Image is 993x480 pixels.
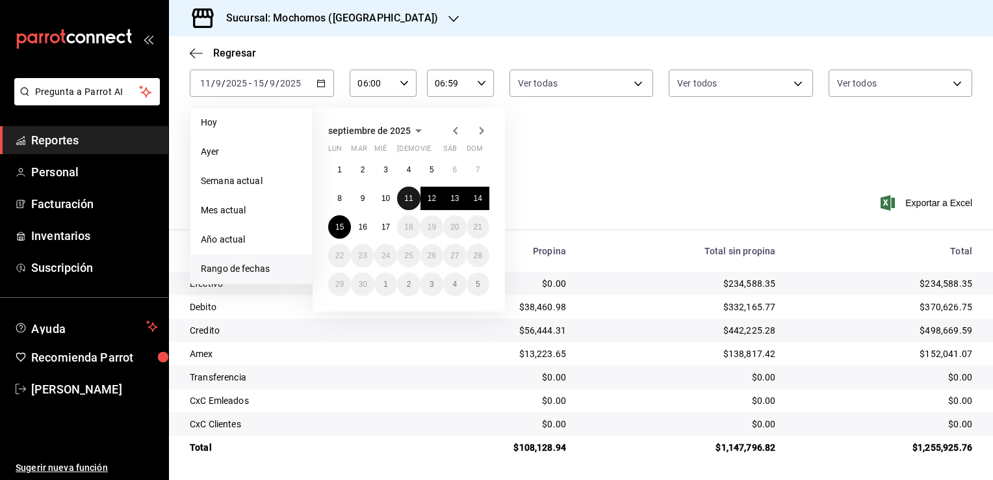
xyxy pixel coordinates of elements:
[796,418,972,431] div: $0.00
[587,371,775,384] div: $0.00
[200,78,211,88] input: --
[407,165,411,174] abbr: 4 de septiembre de 2025
[397,187,420,210] button: 11 de septiembre de 2025
[467,187,489,210] button: 14 de septiembre de 2025
[467,144,483,158] abbr: domingo
[351,144,367,158] abbr: martes
[420,158,443,181] button: 5 de septiembre de 2025
[201,204,302,217] span: Mes actual
[420,371,566,384] div: $0.00
[253,78,264,88] input: --
[190,394,400,407] div: CxC Emleados
[587,277,775,290] div: $234,588.35
[14,78,160,105] button: Pregunta a Parrot AI
[9,94,160,108] a: Pregunta a Parrot AI
[215,78,222,88] input: --
[428,194,436,203] abbr: 12 de septiembre de 2025
[351,158,374,181] button: 2 de septiembre de 2025
[31,380,158,398] span: [PERSON_NAME]
[201,116,302,129] span: Hoy
[328,144,342,158] abbr: lunes
[587,441,775,454] div: $1,147,796.82
[450,194,459,203] abbr: 13 de septiembre de 2025
[374,244,397,267] button: 24 de septiembre de 2025
[407,280,411,289] abbr: 2 de octubre de 2025
[452,280,457,289] abbr: 4 de octubre de 2025
[796,246,972,256] div: Total
[677,77,717,90] span: Ver todos
[476,165,480,174] abbr: 7 de septiembre de 2025
[467,215,489,239] button: 21 de septiembre de 2025
[796,324,972,337] div: $498,669.59
[443,144,457,158] abbr: sábado
[397,215,420,239] button: 18 de septiembre de 2025
[279,78,302,88] input: ----
[213,47,256,59] span: Regresar
[796,347,972,360] div: $152,041.07
[404,222,413,232] abbr: 18 de septiembre de 2025
[420,347,566,360] div: $13,223.65
[328,187,351,210] button: 8 de septiembre de 2025
[450,251,459,260] abbr: 27 de septiembre de 2025
[467,273,489,296] button: 5 de octubre de 2025
[467,158,489,181] button: 7 de septiembre de 2025
[31,349,158,366] span: Recomienda Parrot
[420,187,443,210] button: 12 de septiembre de 2025
[420,324,566,337] div: $56,444.31
[397,144,474,158] abbr: jueves
[443,273,466,296] button: 4 de octubre de 2025
[190,47,256,59] button: Regresar
[226,78,248,88] input: ----
[328,123,426,139] button: septiembre de 2025
[796,441,972,454] div: $1,255,925.76
[328,273,351,296] button: 29 de septiembre de 2025
[374,187,397,210] button: 10 de septiembre de 2025
[397,244,420,267] button: 25 de septiembre de 2025
[374,158,397,181] button: 3 de septiembre de 2025
[361,194,365,203] abbr: 9 de septiembre de 2025
[443,158,466,181] button: 6 de septiembre de 2025
[211,78,215,88] span: /
[31,319,141,334] span: Ayuda
[31,195,158,213] span: Facturación
[201,174,302,188] span: Semana actual
[428,222,436,232] abbr: 19 de septiembre de 2025
[190,347,400,360] div: Amex
[883,195,972,211] button: Exportar a Excel
[374,144,387,158] abbr: miércoles
[143,34,153,44] button: open_drawer_menu
[31,259,158,276] span: Suscripción
[328,158,351,181] button: 1 de septiembre de 2025
[351,215,374,239] button: 16 de septiembre de 2025
[249,78,251,88] span: -
[796,300,972,313] div: $370,626.75
[358,251,367,260] abbr: 23 de septiembre de 2025
[443,187,466,210] button: 13 de septiembre de 2025
[335,280,344,289] abbr: 29 de septiembre de 2025
[358,222,367,232] abbr: 16 de septiembre de 2025
[16,461,158,475] span: Sugerir nueva función
[190,418,400,431] div: CxC Clientes
[383,165,388,174] abbr: 3 de septiembre de 2025
[420,394,566,407] div: $0.00
[335,251,344,260] abbr: 22 de septiembre de 2025
[474,222,482,232] abbr: 21 de septiembre de 2025
[381,194,390,203] abbr: 10 de septiembre de 2025
[201,233,302,247] span: Año actual
[201,145,302,159] span: Ayer
[518,77,558,90] span: Ver todas
[337,165,342,174] abbr: 1 de septiembre de 2025
[374,273,397,296] button: 1 de octubre de 2025
[397,158,420,181] button: 4 de septiembre de 2025
[420,144,431,158] abbr: viernes
[587,418,775,431] div: $0.00
[190,441,400,454] div: Total
[216,10,438,26] h3: Sucursal: Mochomos ([GEOGRAPHIC_DATA])
[474,251,482,260] abbr: 28 de septiembre de 2025
[351,273,374,296] button: 30 de septiembre de 2025
[443,215,466,239] button: 20 de septiembre de 2025
[420,273,443,296] button: 3 de octubre de 2025
[361,165,365,174] abbr: 2 de septiembre de 2025
[190,371,400,384] div: Transferencia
